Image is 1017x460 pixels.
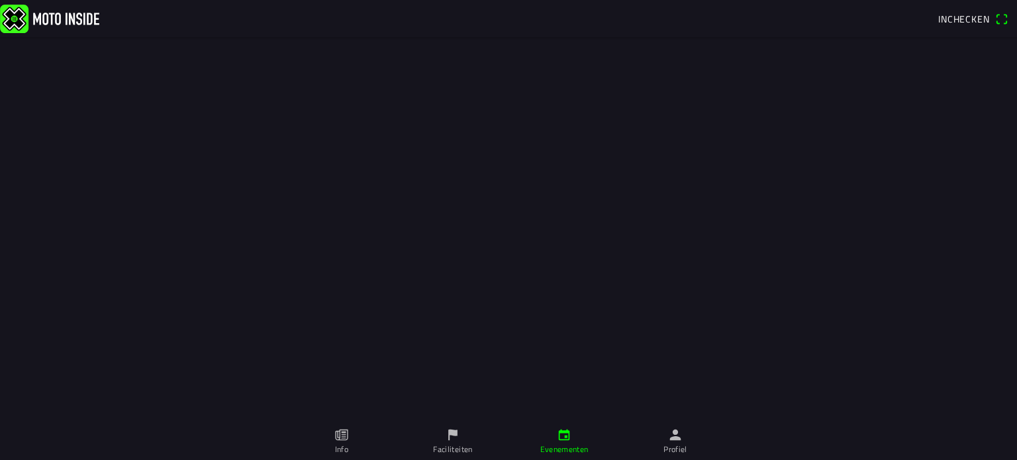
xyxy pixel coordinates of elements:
[433,443,472,455] ion-label: Faciliteiten
[446,428,460,442] ion-icon: flag
[932,7,1014,30] a: Incheckenqr scanner
[335,443,348,455] ion-label: Info
[557,428,571,442] ion-icon: calendar
[540,443,589,455] ion-label: Evenementen
[938,12,990,26] span: Inchecken
[663,443,687,455] ion-label: Profiel
[668,428,683,442] ion-icon: person
[334,428,349,442] ion-icon: paper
